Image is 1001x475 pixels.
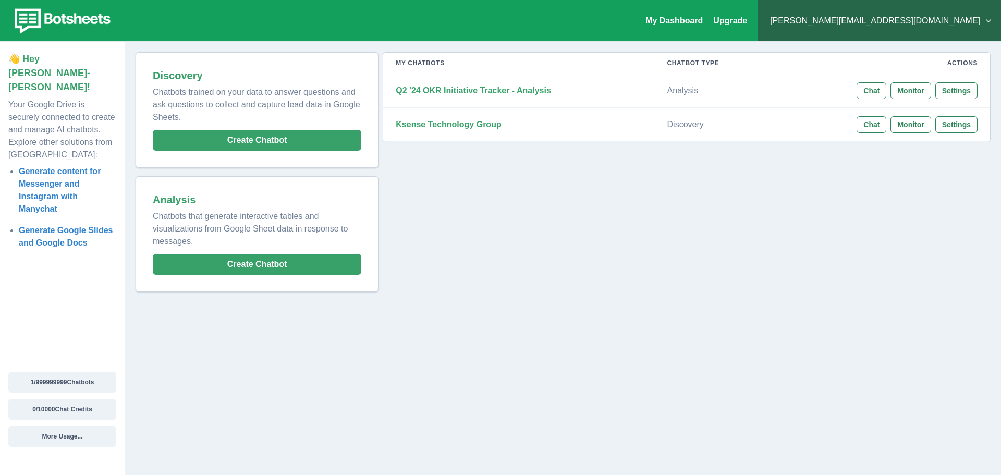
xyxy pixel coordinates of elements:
button: 0/10000Chat Credits [8,399,116,420]
p: Analysis [667,86,758,96]
a: Generate content for Messenger and Instagram with Manychat [19,167,101,213]
a: Upgrade [713,16,747,25]
button: Settings [935,82,978,99]
th: My Chatbots [383,53,654,74]
button: Create Chatbot [153,254,361,275]
button: [PERSON_NAME][EMAIL_ADDRESS][DOMAIN_NAME] [766,10,993,31]
th: Chatbot Type [655,53,771,74]
h2: Discovery [153,69,361,82]
p: Your Google Drive is securely connected to create and manage AI chatbots. Explore other solutions... [8,94,116,161]
strong: Ksense Technology Group [396,120,501,129]
p: Discovery [667,119,758,130]
img: botsheets-logo.png [8,6,114,35]
a: Generate Google Slides and Google Docs [19,226,113,247]
button: More Usage... [8,426,116,447]
a: My Dashboard [645,16,703,25]
button: Chat [857,116,886,133]
button: Create Chatbot [153,130,361,151]
button: Monitor [890,82,931,99]
p: Chatbots trained on your data to answer questions and ask questions to collect and capture lead d... [153,82,361,124]
button: Chat [857,82,886,99]
p: Chatbots that generate interactive tables and visualizations from Google Sheet data in response t... [153,206,361,248]
button: Monitor [890,116,931,133]
strong: Q2 '24 OKR Initiative Tracker - Analysis [396,86,551,95]
p: 👋 Hey [PERSON_NAME]-[PERSON_NAME]! [8,52,116,94]
th: Actions [771,53,990,74]
button: Settings [935,116,978,133]
button: 1/999999999Chatbots [8,372,116,393]
h2: Analysis [153,193,361,206]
